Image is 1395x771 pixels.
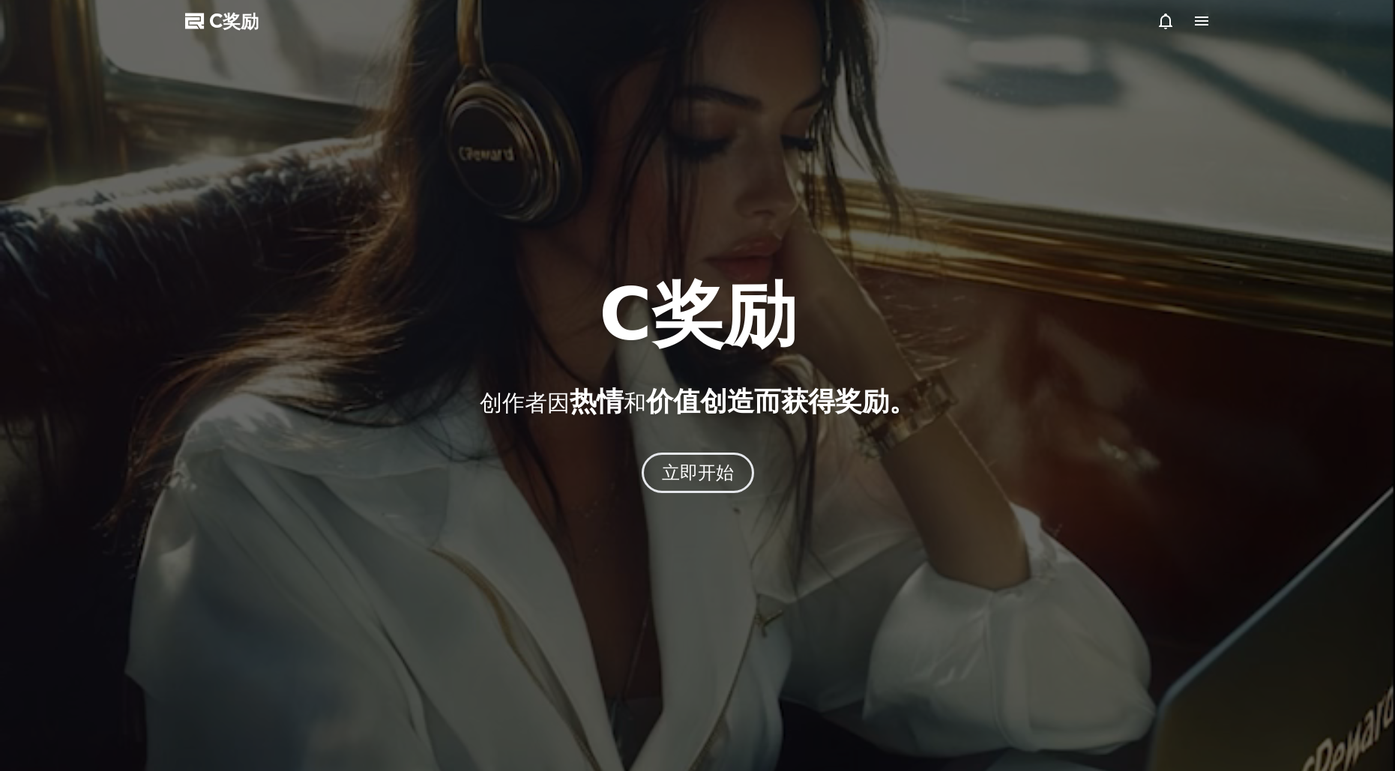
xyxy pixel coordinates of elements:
[624,390,646,416] font: 和
[646,386,781,417] font: 价值创造而
[209,10,259,31] font: C奖励
[599,273,795,357] font: C奖励
[642,453,754,493] button: 立即开始
[480,390,547,416] font: 创作者
[185,9,259,33] a: C奖励
[547,390,570,416] font: 因
[642,468,754,482] a: 立即开始
[781,386,916,417] font: 获得奖励。
[662,462,734,483] font: 立即开始
[570,386,624,417] font: 热情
